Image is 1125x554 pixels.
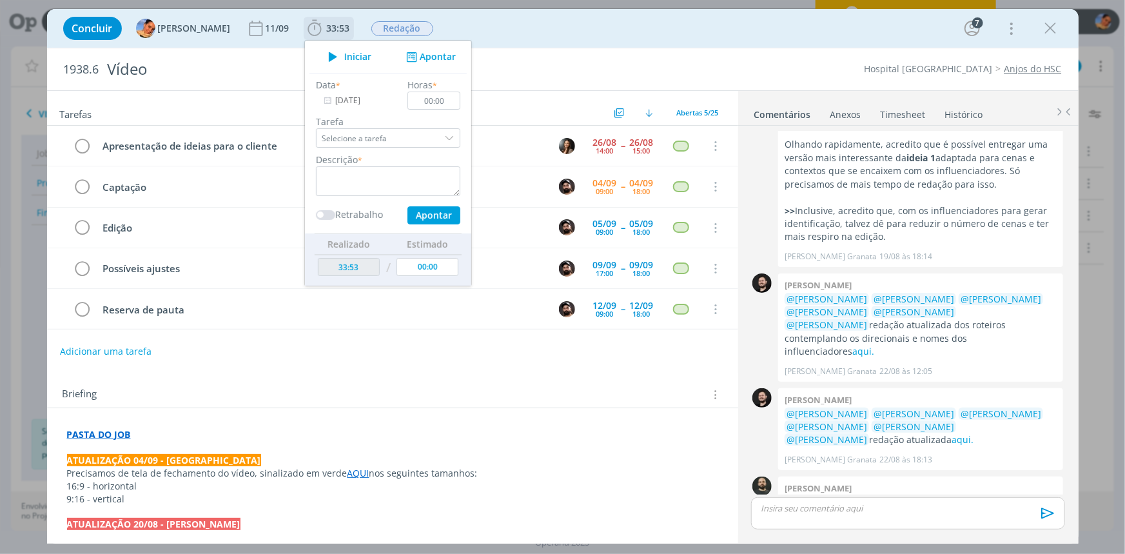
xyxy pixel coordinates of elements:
[787,293,867,305] span: @[PERSON_NAME]
[621,304,625,313] span: --
[874,306,954,318] span: @[PERSON_NAME]
[371,21,434,37] button: Redação
[785,454,877,466] p: [PERSON_NAME] Granata
[785,293,1057,359] p: redação atualizada dos roteiros contemplando os direcionais e nomes dos influenciadores
[952,433,973,446] a: aqui.
[865,63,993,75] a: Hospital [GEOGRAPHIC_DATA]
[67,454,261,466] strong: ATUALIZAÇÃO 04/09 - [GEOGRAPHIC_DATA]
[335,208,383,221] label: Retrabalho
[67,428,131,440] a: PASTA DO JOB
[972,17,983,28] div: 7
[371,21,433,36] span: Redação
[407,206,460,224] button: Apontar
[621,223,625,232] span: --
[1004,63,1062,75] a: Anjos do HSC
[961,408,1041,420] span: @[PERSON_NAME]
[879,454,932,466] span: 22/08 às 18:13
[304,40,472,286] ul: 33:53
[874,408,954,420] span: @[PERSON_NAME]
[593,261,617,270] div: 09/09
[785,366,877,377] p: [PERSON_NAME] Granata
[316,92,396,110] input: Data
[880,103,926,121] a: Timesheet
[596,310,614,317] div: 09:00
[630,301,654,310] div: 12/09
[559,138,575,154] img: B
[593,301,617,310] div: 12/09
[558,299,577,319] button: B
[97,179,547,195] div: Captação
[67,518,240,530] strong: ATUALIZAÇÃO 20/08 - [PERSON_NAME]
[59,340,152,363] button: Adicionar uma tarefa
[874,420,954,433] span: @[PERSON_NAME]
[621,141,625,150] span: --
[316,115,460,128] label: Tarefa
[630,261,654,270] div: 09/09
[630,219,654,228] div: 05/09
[321,48,372,66] button: Iniciar
[830,108,861,121] div: Anexos
[633,228,651,235] div: 18:00
[754,103,812,121] a: Comentários
[558,218,577,237] button: B
[407,78,433,92] label: Horas
[382,255,393,281] td: /
[316,153,358,166] label: Descrição
[558,177,577,196] button: B
[785,251,877,262] p: [PERSON_NAME] Granata
[63,17,122,40] button: Concluir
[621,264,625,273] span: --
[158,24,231,33] span: [PERSON_NAME]
[102,54,641,85] div: Vídeo
[785,138,1057,191] p: Olhando rapidamente, acredito que é possível entregar uma versão mais interessante da adaptada pa...
[97,138,547,154] div: Apresentação de ideias para o cliente
[752,273,772,293] img: B
[558,259,577,278] button: B
[645,109,653,117] img: arrow-down.svg
[633,147,651,154] div: 15:00
[63,386,97,403] span: Briefing
[558,136,577,155] button: B
[559,179,575,195] img: B
[64,63,99,77] span: 1938.6
[785,408,1057,447] p: redação atualizada
[630,179,654,188] div: 04/09
[67,467,718,480] p: Precisamos de tela de fechamento do vídeo, sinalizado em verde nos seguintes tamanhos:
[787,306,867,318] span: @[PERSON_NAME]
[593,138,617,147] div: 26/08
[347,467,369,479] a: AQUI
[785,279,852,291] b: [PERSON_NAME]
[559,301,575,317] img: B
[961,293,1041,305] span: @[PERSON_NAME]
[344,52,371,61] span: Iniciar
[787,319,867,331] span: @[PERSON_NAME]
[315,234,383,255] th: Realizado
[962,18,983,39] button: 7
[559,261,575,277] img: B
[785,394,852,406] b: [PERSON_NAME]
[906,152,935,164] strong: ideia 1
[879,251,932,262] span: 19/08 às 18:14
[633,270,651,277] div: 18:00
[60,105,92,121] span: Tarefas
[327,22,350,34] span: 33:53
[944,103,984,121] a: Histórico
[559,219,575,235] img: B
[596,228,614,235] div: 09:00
[677,108,719,117] span: Abertas 5/25
[304,18,353,39] button: 33:53
[97,302,547,318] div: Reserva de pauta
[67,480,718,493] p: 16:9 - horizontal
[785,482,852,494] b: [PERSON_NAME]
[402,50,456,64] button: Apontar
[621,182,625,191] span: --
[879,366,932,377] span: 22/08 às 12:05
[266,24,292,33] div: 11/09
[393,234,462,255] th: Estimado
[47,9,1079,544] div: dialog
[633,188,651,195] div: 18:00
[67,493,718,506] p: 9:16 - vertical
[852,345,874,357] a: aqui.
[97,261,547,277] div: Possíveis ajustes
